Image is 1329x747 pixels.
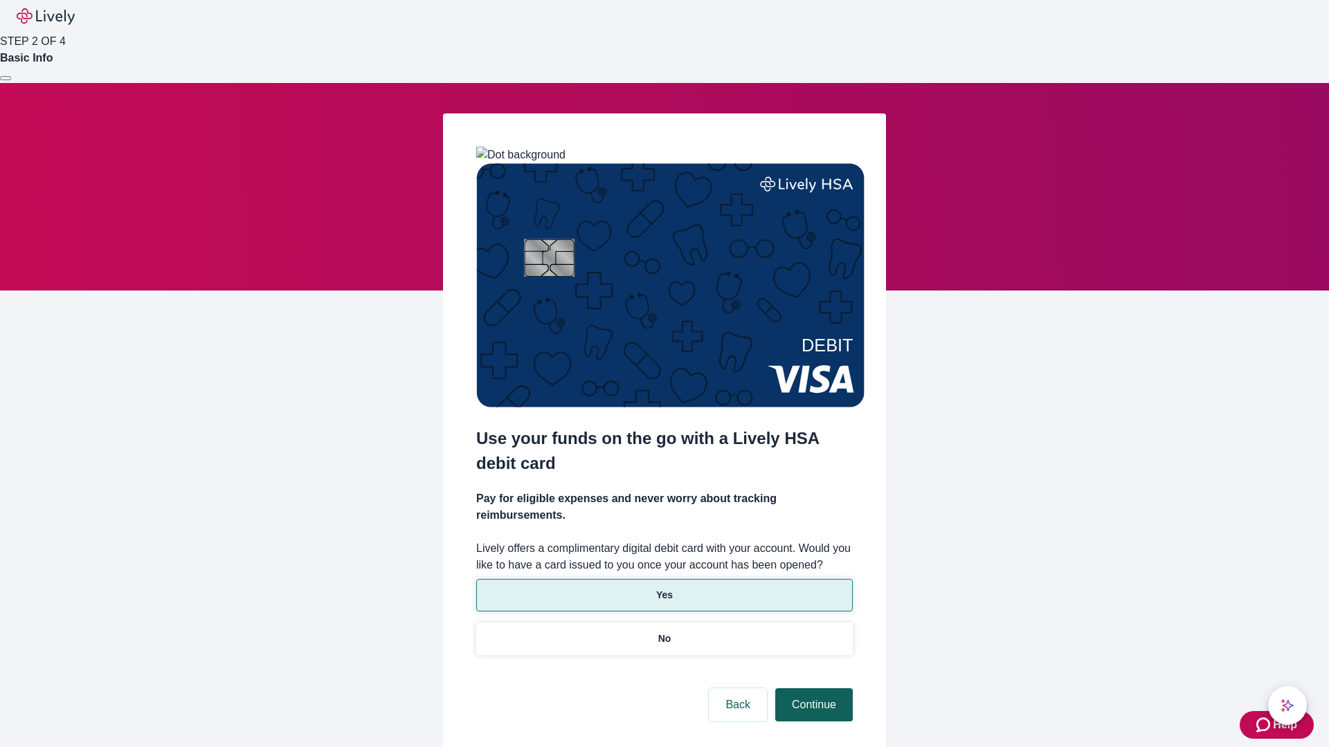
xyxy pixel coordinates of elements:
svg: Lively AI Assistant [1281,699,1294,712]
svg: Zendesk support icon [1256,717,1273,733]
img: Debit card [476,163,865,407]
span: Help [1273,717,1297,733]
button: Back [709,688,767,721]
button: chat [1268,686,1307,725]
h2: Use your funds on the go with a Lively HSA debit card [476,426,853,476]
label: Lively offers a complimentary digital debit card with your account. Would you like to have a card... [476,540,853,573]
p: No [658,631,671,646]
button: Yes [476,579,853,611]
h4: Pay for eligible expenses and never worry about tracking reimbursements. [476,490,853,524]
img: Lively [17,8,75,25]
img: Dot background [476,147,566,163]
button: No [476,622,853,655]
button: Zendesk support iconHelp [1240,711,1314,739]
p: Yes [656,588,673,602]
button: Continue [775,688,853,721]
